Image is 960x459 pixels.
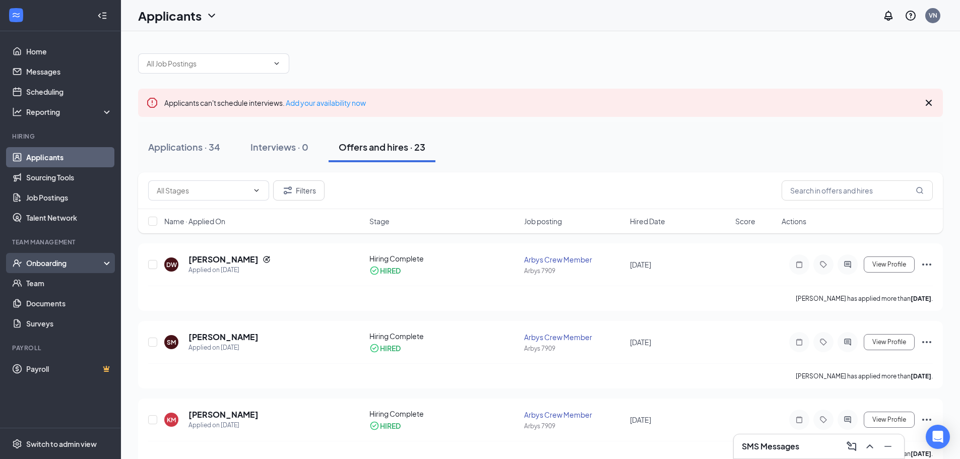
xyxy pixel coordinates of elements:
svg: Note [793,338,805,346]
span: Score [735,216,755,226]
svg: Tag [817,416,829,424]
div: Hiring [12,132,110,141]
div: Interviews · 0 [250,141,308,153]
svg: CheckmarkCircle [369,421,379,431]
span: [DATE] [630,260,651,269]
svg: ComposeMessage [846,440,858,452]
div: Applied on [DATE] [188,343,259,353]
span: Job posting [524,216,562,226]
div: KM [167,416,176,424]
div: Arbys Crew Member [524,410,623,420]
svg: UserCheck [12,258,22,268]
svg: Settings [12,439,22,449]
div: Arbys Crew Member [524,254,623,265]
div: VN [929,11,937,20]
svg: ActiveChat [842,416,854,424]
svg: ChevronDown [252,186,261,194]
div: Applications · 34 [148,141,220,153]
svg: Tag [817,260,829,269]
h5: [PERSON_NAME] [188,254,259,265]
a: PayrollCrown [26,359,112,379]
p: [PERSON_NAME] has applied more than . [796,372,933,380]
div: Reporting [26,107,113,117]
span: View Profile [872,261,906,268]
svg: Note [793,416,805,424]
svg: Cross [923,97,935,109]
svg: Analysis [12,107,22,117]
svg: Notifications [882,10,894,22]
a: Applicants [26,147,112,167]
svg: Minimize [882,440,894,452]
input: All Job Postings [147,58,269,69]
b: [DATE] [911,295,931,302]
span: View Profile [872,416,906,423]
svg: ChevronDown [206,10,218,22]
div: HIRED [380,343,401,353]
svg: Tag [817,338,829,346]
svg: Reapply [263,255,271,264]
a: Talent Network [26,208,112,228]
svg: CheckmarkCircle [369,343,379,353]
span: Actions [782,216,806,226]
h5: [PERSON_NAME] [188,332,259,343]
div: Arbys 7909 [524,422,623,430]
span: Name · Applied On [164,216,225,226]
span: Stage [369,216,390,226]
a: Documents [26,293,112,313]
svg: QuestionInfo [905,10,917,22]
button: View Profile [864,412,915,428]
svg: Ellipses [921,258,933,271]
div: Applied on [DATE] [188,265,271,275]
div: Hiring Complete [369,331,519,341]
div: Team Management [12,238,110,246]
b: [DATE] [911,372,931,380]
svg: Collapse [97,11,107,21]
span: [DATE] [630,338,651,347]
button: Minimize [880,438,896,454]
svg: ActiveChat [842,338,854,346]
p: [PERSON_NAME] has applied more than . [796,294,933,303]
button: ComposeMessage [844,438,860,454]
svg: ChevronDown [273,59,281,68]
h3: SMS Messages [742,441,799,452]
a: Team [26,273,112,293]
div: Hiring Complete [369,253,519,264]
div: HIRED [380,421,401,431]
input: All Stages [157,185,248,196]
div: Open Intercom Messenger [926,425,950,449]
button: View Profile [864,256,915,273]
svg: MagnifyingGlass [916,186,924,194]
a: Surveys [26,313,112,334]
a: Sourcing Tools [26,167,112,187]
div: SM [167,338,176,347]
div: Arbys 7909 [524,267,623,275]
svg: Filter [282,184,294,196]
a: Scheduling [26,82,112,102]
h1: Applicants [138,7,202,24]
svg: Note [793,260,805,269]
a: Messages [26,61,112,82]
span: [DATE] [630,415,651,424]
div: Payroll [12,344,110,352]
button: ChevronUp [862,438,878,454]
div: Onboarding [26,258,104,268]
svg: ChevronUp [864,440,876,452]
svg: Ellipses [921,336,933,348]
div: Offers and hires · 23 [339,141,425,153]
button: View Profile [864,334,915,350]
svg: Ellipses [921,414,933,426]
div: Arbys Crew Member [524,332,623,342]
a: Add your availability now [286,98,366,107]
span: Applicants can't schedule interviews. [164,98,366,107]
div: Switch to admin view [26,439,97,449]
svg: WorkstreamLogo [11,10,21,20]
div: Arbys 7909 [524,344,623,353]
button: Filter Filters [273,180,325,201]
h5: [PERSON_NAME] [188,409,259,420]
div: Applied on [DATE] [188,420,259,430]
input: Search in offers and hires [782,180,933,201]
span: Hired Date [630,216,665,226]
a: Home [26,41,112,61]
svg: ActiveChat [842,260,854,269]
svg: CheckmarkCircle [369,266,379,276]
